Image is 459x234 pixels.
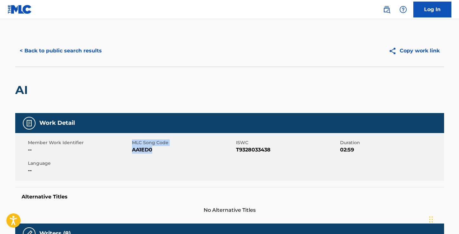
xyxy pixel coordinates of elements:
[399,6,407,13] img: help
[384,43,444,59] button: Copy work link
[132,139,234,146] span: MLC Song Code
[427,204,459,234] iframe: Chat Widget
[397,3,410,16] div: Help
[380,3,393,16] a: Public Search
[28,160,130,167] span: Language
[236,139,338,146] span: ISWC
[15,43,106,59] button: < Back to public search results
[413,2,451,17] a: Log In
[25,119,33,127] img: Work Detail
[39,119,75,127] h5: Work Detail
[8,5,32,14] img: MLC Logo
[28,167,130,174] span: --
[28,146,130,154] span: --
[340,146,443,154] span: 02:59
[132,146,234,154] span: AA1ED0
[236,146,338,154] span: T9328033438
[389,47,400,55] img: Copy work link
[15,206,444,214] span: No Alternative Titles
[15,83,31,97] h2: AI
[340,139,443,146] span: Duration
[22,194,438,200] h5: Alternative Titles
[383,6,390,13] img: search
[28,139,130,146] span: Member Work Identifier
[429,210,433,229] div: Drag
